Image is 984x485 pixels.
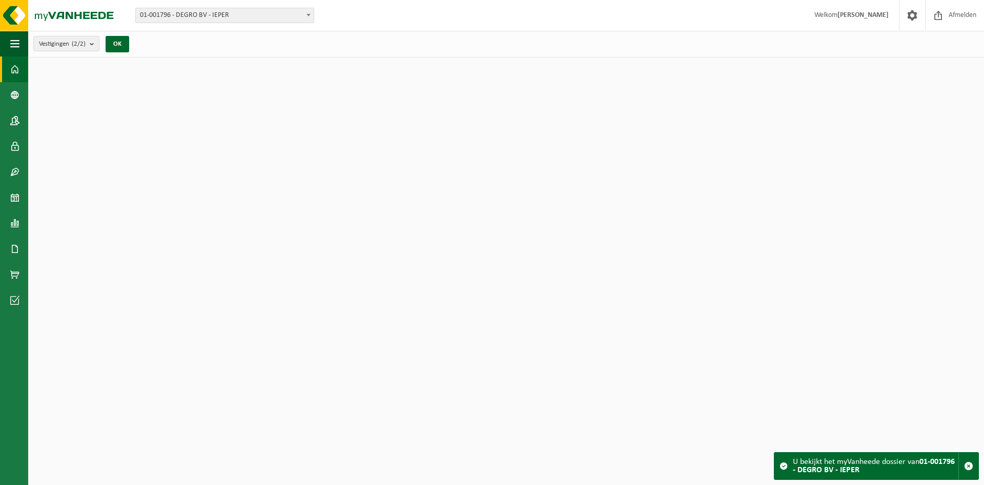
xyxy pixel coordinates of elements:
div: U bekijkt het myVanheede dossier van [793,453,958,479]
button: OK [106,36,129,52]
strong: 01-001796 - DEGRO BV - IEPER [793,458,955,474]
span: Vestigingen [39,36,86,52]
span: 01-001796 - DEGRO BV - IEPER [136,8,314,23]
count: (2/2) [72,41,86,47]
button: Vestigingen(2/2) [33,36,99,51]
span: 01-001796 - DEGRO BV - IEPER [135,8,314,23]
strong: [PERSON_NAME] [837,11,889,19]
